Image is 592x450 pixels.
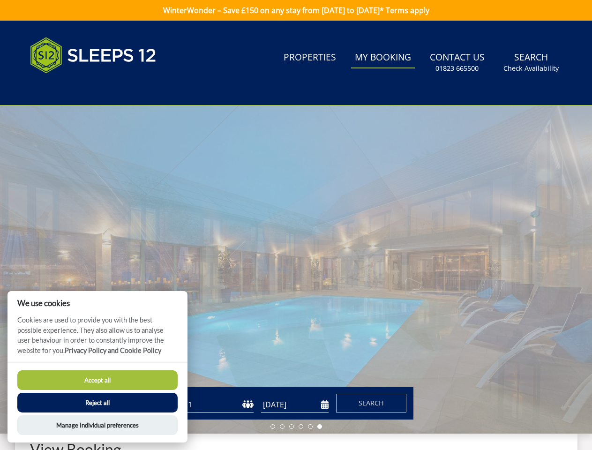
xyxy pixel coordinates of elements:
small: 01823 665500 [435,64,479,73]
span: Search [359,398,384,407]
a: Properties [280,47,340,68]
a: My Booking [351,47,415,68]
button: Reject all [17,393,178,412]
iframe: Customer reviews powered by Trustpilot [25,84,124,92]
a: Contact Us01823 665500 [426,47,488,78]
a: Privacy Policy and Cookie Policy [65,346,161,354]
button: Manage Individual preferences [17,415,178,435]
img: Sleeps 12 [30,32,157,79]
input: Arrival Date [261,397,329,412]
button: Search [336,394,406,412]
a: SearchCheck Availability [500,47,562,78]
h2: We use cookies [7,299,187,307]
small: Check Availability [503,64,559,73]
p: Cookies are used to provide you with the best possible experience. They also allow us to analyse ... [7,315,187,362]
button: Accept all [17,370,178,390]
